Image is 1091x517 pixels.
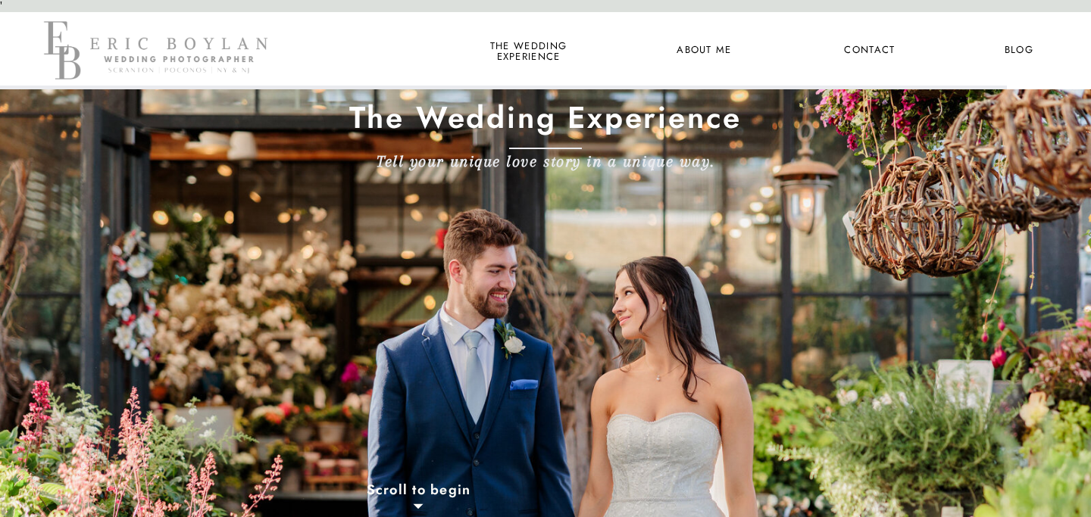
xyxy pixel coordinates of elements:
[487,41,570,61] a: the wedding experience
[303,482,534,503] a: Scroll to begin
[377,152,714,170] b: Tell your unique love story in a unique way.
[842,41,898,61] a: Contact
[667,41,741,61] a: About Me
[991,41,1047,61] a: Blog
[276,99,815,144] h1: The Wedding Experience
